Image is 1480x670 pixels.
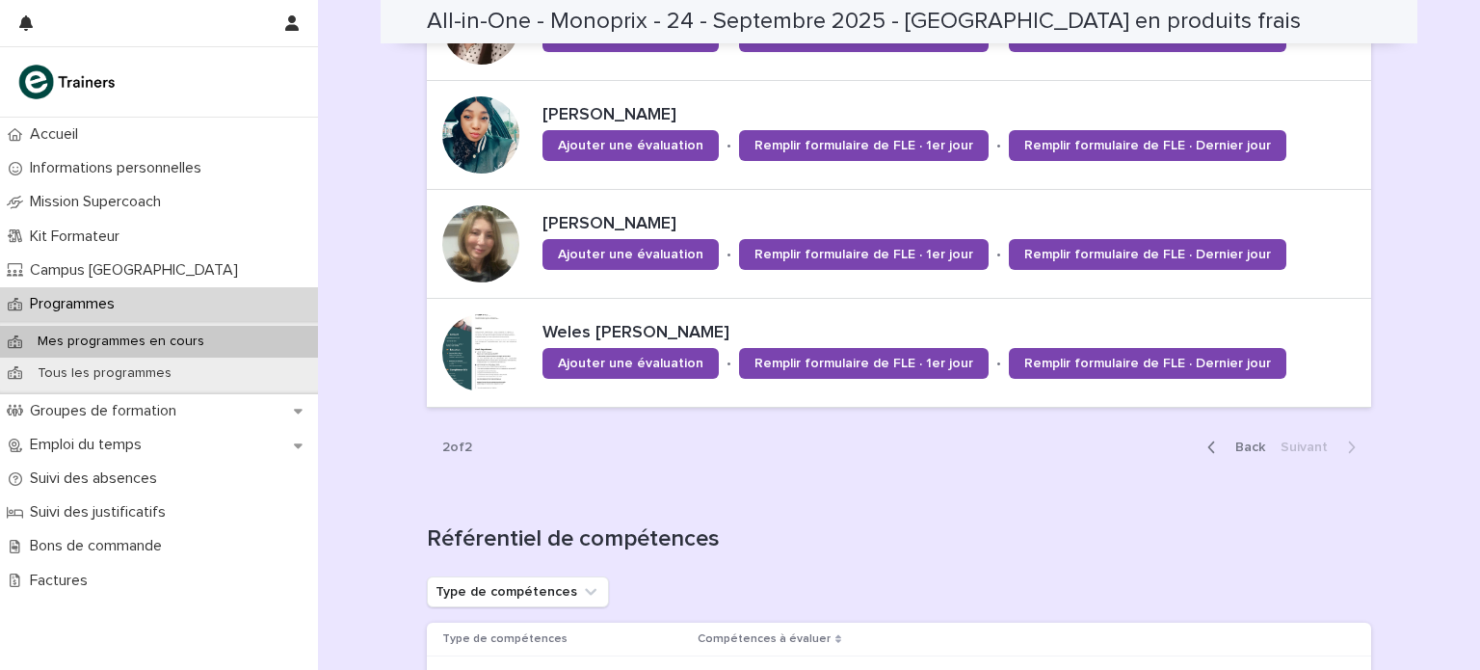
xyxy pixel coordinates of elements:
span: Remplir formulaire de FLE · 1er jour [754,357,973,370]
span: Ajouter une évaluation [558,357,703,370]
p: Bons de commande [22,537,177,555]
a: [PERSON_NAME]Ajouter une évaluation•Remplir formulaire de FLE · 1er jour•Remplir formulaire de FL... [427,190,1371,299]
p: Campus [GEOGRAPHIC_DATA] [22,261,253,280]
p: Factures [22,572,103,590]
span: Remplir formulaire de FLE · Dernier jour [1024,357,1271,370]
span: Back [1224,441,1265,454]
a: Remplir formulaire de FLE · Dernier jour [1009,348,1286,379]
p: [PERSON_NAME] [542,105,1363,126]
span: Remplir formulaire de FLE · Dernier jour [1024,139,1271,152]
p: Compétences à évaluer [698,629,831,650]
h1: Référentiel de compétences [427,525,1371,553]
p: • [727,356,731,372]
p: Programmes [22,295,130,313]
a: Remplir formulaire de FLE · 1er jour [739,348,989,379]
span: Remplir formulaire de FLE · Dernier jour [1024,248,1271,261]
button: Next [1273,439,1371,456]
p: Mes programmes en cours [22,334,220,350]
img: K0CqGN7SDeD6s4JG8KQk [15,63,121,101]
p: • [727,138,731,154]
a: Remplir formulaire de FLE · 1er jour [739,130,989,161]
p: Tous les programmes [22,365,187,382]
a: Weles [PERSON_NAME]Ajouter une évaluation•Remplir formulaire de FLE · 1er jour•Remplir formulaire... [427,299,1371,408]
p: Suivi des absences [22,469,172,488]
p: Type de compétences [442,629,568,650]
a: Remplir formulaire de FLE · 1er jour [739,239,989,270]
p: [PERSON_NAME] [542,214,1363,235]
span: Remplir formulaire de FLE · 1er jour [754,139,973,152]
span: Remplir formulaire de FLE · 1er jour [754,248,973,261]
p: 2 of 2 [427,424,488,471]
p: • [996,247,1001,263]
button: Type de compétences [427,576,609,607]
button: Back [1192,439,1273,456]
p: Groupes de formation [22,402,192,420]
a: Ajouter une évaluation [542,348,719,379]
p: Emploi du temps [22,436,157,454]
span: Ajouter une évaluation [558,139,703,152]
p: Mission Supercoach [22,193,176,211]
p: Informations personnelles [22,159,217,177]
p: • [996,356,1001,372]
a: Ajouter une évaluation [542,130,719,161]
p: • [727,247,731,263]
span: Ajouter une évaluation [558,248,703,261]
p: Kit Formateur [22,228,135,246]
span: Next [1281,441,1339,454]
p: Suivi des justificatifs [22,503,181,522]
p: Accueil [22,125,93,144]
p: Weles [PERSON_NAME] [542,323,1363,344]
p: • [996,138,1001,154]
a: Remplir formulaire de FLE · Dernier jour [1009,130,1286,161]
a: [PERSON_NAME]Ajouter une évaluation•Remplir formulaire de FLE · 1er jour•Remplir formulaire de FL... [427,81,1371,190]
h2: All-in-One - Monoprix - 24 - Septembre 2025 - [GEOGRAPHIC_DATA] en produits frais [427,8,1301,36]
a: Remplir formulaire de FLE · Dernier jour [1009,239,1286,270]
a: Ajouter une évaluation [542,239,719,270]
